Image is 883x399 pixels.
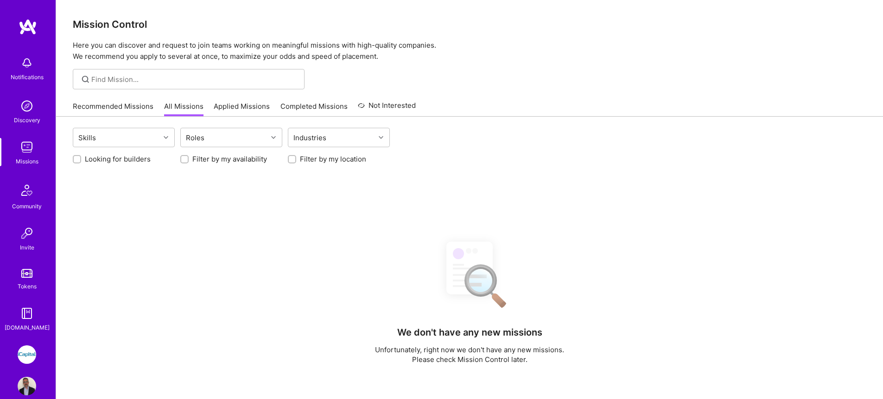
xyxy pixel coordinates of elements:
h4: We don't have any new missions [397,327,542,338]
div: Notifications [11,72,44,82]
label: Filter by my location [300,154,366,164]
i: icon Chevron [164,135,168,140]
div: Missions [16,156,38,166]
p: Unfortunately, right now we don't have any new missions. [375,345,564,355]
i: icon Chevron [379,135,383,140]
p: Here you can discover and request to join teams working on meaningful missions with high-quality ... [73,40,866,62]
div: [DOMAIN_NAME] [5,323,50,332]
div: Roles [184,131,207,144]
label: Looking for builders [85,154,151,164]
img: Community [16,179,38,201]
label: Filter by my availability [192,154,267,164]
a: Not Interested [358,100,416,117]
img: teamwork [18,138,36,156]
img: No Results [430,233,509,314]
a: User Avatar [15,377,38,395]
input: Find Mission... [91,75,298,84]
a: Recommended Missions [73,101,153,117]
p: Please check Mission Control later. [375,355,564,364]
h3: Mission Control [73,19,866,30]
img: tokens [21,269,32,278]
img: User Avatar [18,377,36,395]
div: Tokens [18,281,37,291]
a: All Missions [164,101,203,117]
img: discovery [18,97,36,115]
i: icon Chevron [271,135,276,140]
div: Community [12,201,42,211]
a: Completed Missions [280,101,348,117]
img: Invite [18,224,36,243]
a: Applied Missions [214,101,270,117]
i: icon SearchGrey [80,74,91,85]
img: iCapital: Building an Alternative Investment Marketplace [18,345,36,364]
div: Discovery [14,115,40,125]
div: Invite [20,243,34,252]
img: bell [18,54,36,72]
img: logo [19,19,37,35]
div: Skills [76,131,98,144]
div: Industries [291,131,329,144]
a: iCapital: Building an Alternative Investment Marketplace [15,345,38,364]
img: guide book [18,304,36,323]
